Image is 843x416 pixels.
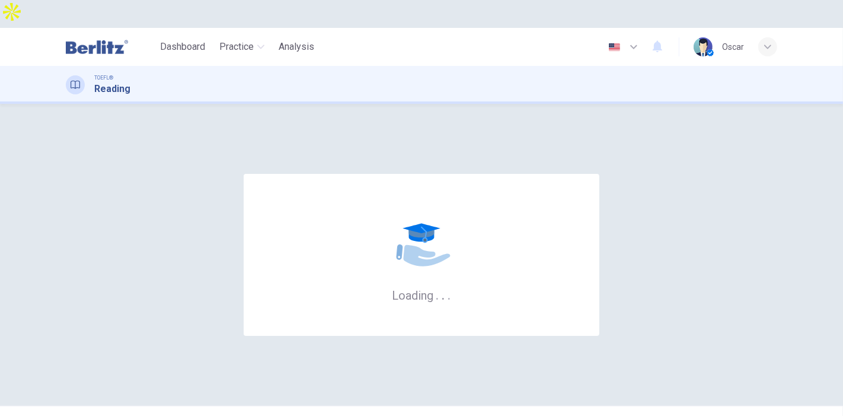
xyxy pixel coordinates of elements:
h1: Reading [94,82,130,96]
img: Profile picture [694,37,713,56]
h6: . [435,284,439,304]
span: Practice [219,40,254,54]
span: Analysis [279,40,314,54]
img: Berlitz Latam logo [66,35,128,59]
h6: Loading [392,287,451,303]
span: TOEFL® [94,74,113,82]
button: Practice [215,36,269,58]
span: Dashboard [160,40,205,54]
button: Analysis [274,36,319,58]
h6: . [441,284,445,304]
a: Berlitz Latam logo [66,35,155,59]
button: Dashboard [155,36,210,58]
div: Oscar [722,40,744,54]
img: en [607,43,622,52]
h6: . [447,284,451,304]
